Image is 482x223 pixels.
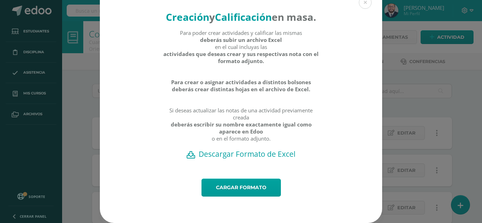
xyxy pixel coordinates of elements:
div: Para poder crear actividades y calificar las mismas en el cual incluyas las Si deseas actualizar ... [163,29,319,149]
h4: en masa. [163,10,319,24]
strong: deberás subir un archivo Excel [200,36,282,43]
strong: actividades que deseas crear y sus respectivas nota con el formato adjunto. [163,50,319,64]
a: Cargar formato [201,179,281,197]
strong: y [209,10,215,24]
strong: Para crear o asignar actividades a distintos bolsones deberás crear distintas hojas en el archivo... [163,79,319,93]
strong: deberás escribir su nombre exactamente igual como aparece en Edoo [163,121,319,135]
strong: Creación [166,10,209,24]
strong: Calificación [215,10,272,24]
a: Descargar Formato de Excel [112,149,370,159]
